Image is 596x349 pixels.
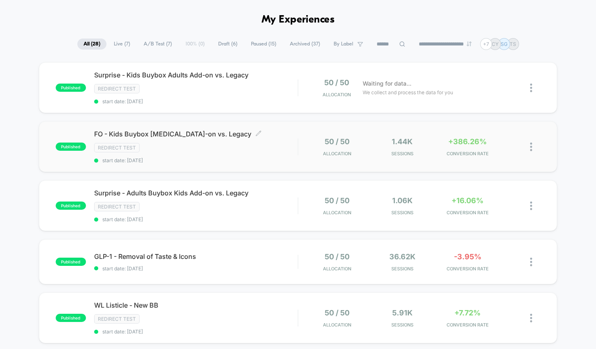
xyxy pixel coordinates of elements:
[56,84,86,92] span: published
[138,39,178,50] span: A/B Test ( 7 )
[392,137,413,146] span: 1.44k
[94,157,298,163] span: start date: [DATE]
[94,143,140,152] span: Redirect Test
[467,41,472,46] img: end
[363,88,453,96] span: We collect and process the data for you
[372,151,433,156] span: Sessions
[392,308,413,317] span: 5.91k
[94,252,298,261] span: GLP-1 - Removal of Taste & Icons
[325,252,350,261] span: 50 / 50
[77,39,106,50] span: All ( 28 )
[437,266,498,272] span: CONVERSION RATE
[530,314,532,322] img: close
[94,314,140,324] span: Redirect Test
[323,151,351,156] span: Allocation
[323,210,351,215] span: Allocation
[212,39,244,50] span: Draft ( 6 )
[94,202,140,211] span: Redirect Test
[262,14,335,26] h1: My Experiences
[94,265,298,272] span: start date: [DATE]
[437,322,498,328] span: CONVERSION RATE
[437,210,498,215] span: CONVERSION RATE
[56,314,86,322] span: published
[323,92,351,97] span: Allocation
[284,39,326,50] span: Archived ( 37 )
[334,41,353,47] span: By Label
[56,143,86,151] span: published
[323,322,351,328] span: Allocation
[56,258,86,266] span: published
[94,189,298,197] span: Surprise - Adults Buybox Kids Add-on vs. Legacy
[448,137,487,146] span: +386.26%
[454,308,481,317] span: +7.72%
[530,258,532,266] img: close
[452,196,483,205] span: +16.06%
[94,216,298,222] span: start date: [DATE]
[323,266,351,272] span: Allocation
[372,210,433,215] span: Sessions
[324,78,349,87] span: 50 / 50
[372,322,433,328] span: Sessions
[480,38,492,50] div: + 7
[325,137,350,146] span: 50 / 50
[325,308,350,317] span: 50 / 50
[94,301,298,309] span: WL Listicle - New BB
[94,98,298,104] span: start date: [DATE]
[454,252,481,261] span: -3.95%
[94,84,140,93] span: Redirect Test
[108,39,136,50] span: Live ( 7 )
[492,41,499,47] p: CY
[245,39,282,50] span: Paused ( 15 )
[94,71,298,79] span: Surprise - Kids Buybox Adults Add-on vs. Legacy
[501,41,508,47] p: SG
[372,266,433,272] span: Sessions
[94,130,298,138] span: FO - Kids Buybox [MEDICAL_DATA]-on vs. Legacy
[510,41,516,47] p: TS
[530,202,532,210] img: close
[530,143,532,151] img: close
[325,196,350,205] span: 50 / 50
[389,252,415,261] span: 36.62k
[56,202,86,210] span: published
[530,84,532,92] img: close
[94,329,298,335] span: start date: [DATE]
[363,79,411,88] span: Waiting for data...
[392,196,413,205] span: 1.06k
[437,151,498,156] span: CONVERSION RATE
